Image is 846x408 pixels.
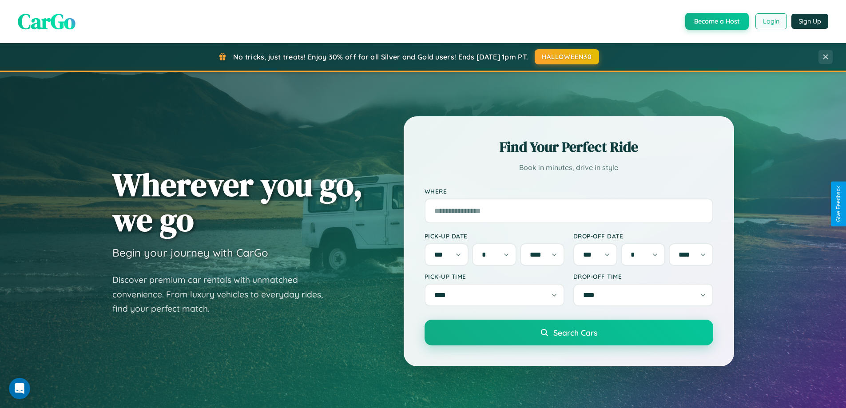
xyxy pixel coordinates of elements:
[573,273,713,280] label: Drop-off Time
[425,232,564,240] label: Pick-up Date
[835,186,842,222] div: Give Feedback
[425,161,713,174] p: Book in minutes, drive in style
[573,232,713,240] label: Drop-off Date
[112,246,268,259] h3: Begin your journey with CarGo
[112,167,363,237] h1: Wherever you go, we go
[535,49,599,64] button: HALLOWEEN30
[425,273,564,280] label: Pick-up Time
[755,13,787,29] button: Login
[112,273,334,316] p: Discover premium car rentals with unmatched convenience. From luxury vehicles to everyday rides, ...
[18,7,75,36] span: CarGo
[425,187,713,195] label: Where
[9,378,30,399] iframe: Intercom live chat
[791,14,828,29] button: Sign Up
[685,13,749,30] button: Become a Host
[425,320,713,345] button: Search Cars
[553,328,597,337] span: Search Cars
[425,137,713,157] h2: Find Your Perfect Ride
[233,52,528,61] span: No tricks, just treats! Enjoy 30% off for all Silver and Gold users! Ends [DATE] 1pm PT.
